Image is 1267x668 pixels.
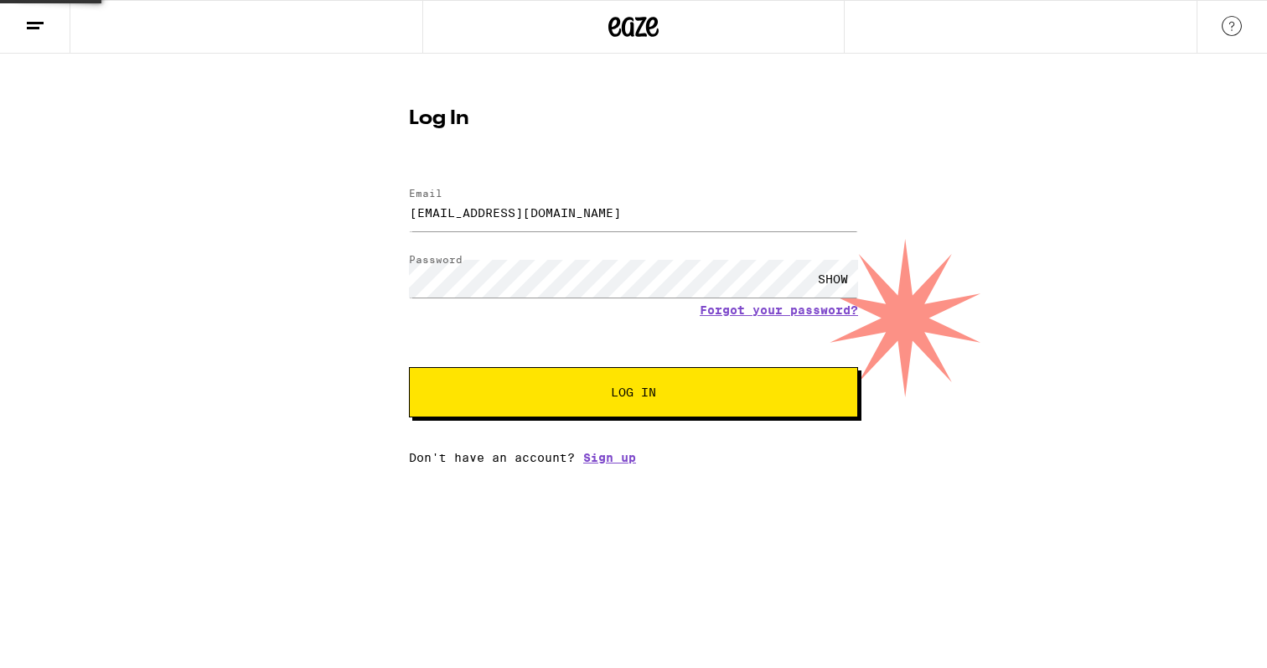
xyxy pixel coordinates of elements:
[409,451,858,464] div: Don't have an account?
[583,451,636,464] a: Sign up
[808,260,858,298] div: SHOW
[611,386,656,398] span: Log In
[409,367,858,417] button: Log In
[409,194,858,231] input: Email
[700,303,858,317] a: Forgot your password?
[409,188,442,199] label: Email
[409,109,858,129] h1: Log In
[10,12,121,25] span: Hi. Need any help?
[409,254,463,265] label: Password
